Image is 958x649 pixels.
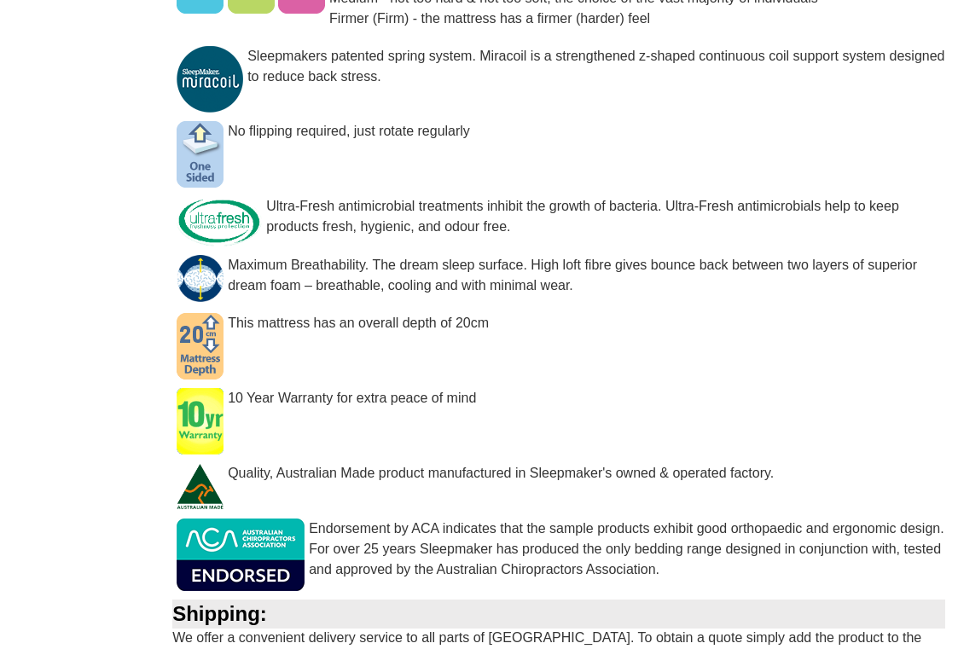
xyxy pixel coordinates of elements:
[172,519,945,597] div: Endorsement by ACA indicates that the sample products exhibit good orthopaedic and ergonomic desi...
[172,255,945,313] div: Maximum Breathability. The dream sleep surface. High loft fibre gives bounce back between two lay...
[177,46,243,113] img: Miracoil Classic
[172,600,945,629] div: Shipping:
[172,313,945,351] div: This mattress has an overall depth of 20cm
[172,46,945,104] div: Sleepmakers patented spring system. Miracoil is a strengthened z-shaped continuous coil support s...
[177,519,305,591] img: Chiropractor Endorsed
[177,463,224,510] img: Australian Made
[172,388,945,426] div: 10 Year Warranty for extra peace of mind
[177,388,224,455] img: 10 Year Warranty
[177,196,262,246] img: Ultra Fresh
[172,196,945,254] div: Ultra-Fresh antimicrobial treatments inhibit the growth of bacteria. Ultra-Fresh antimicrobials h...
[177,255,224,302] img: Climatix Quilt
[177,121,224,188] img: One Sided
[177,313,224,380] img: 20cm Deep
[172,121,945,159] div: No flipping required, just rotate regularly
[172,463,945,501] div: Quality, Australian Made product manufactured in Sleepmaker's owned & operated factory.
